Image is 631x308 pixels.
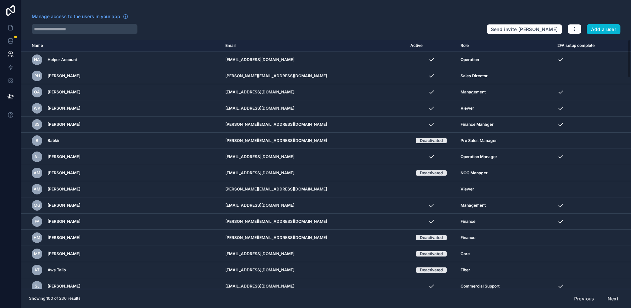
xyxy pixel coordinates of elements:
[32,13,128,20] a: Manage access to the users in your app
[48,203,80,208] span: [PERSON_NAME]
[48,284,80,289] span: [PERSON_NAME]
[221,214,406,230] td: [PERSON_NAME][EMAIL_ADDRESS][DOMAIN_NAME]
[34,106,40,111] span: WK
[461,219,475,224] span: Finance
[461,89,486,95] span: Management
[48,122,80,127] span: [PERSON_NAME]
[420,138,443,143] div: Deactivated
[21,40,631,289] div: scrollable content
[221,149,406,165] td: [EMAIL_ADDRESS][DOMAIN_NAME]
[461,267,470,273] span: Fiber
[487,24,562,35] button: Send invite [PERSON_NAME]
[34,251,40,257] span: ME
[48,251,80,257] span: [PERSON_NAME]
[587,24,621,35] button: Add a user
[48,154,80,159] span: [PERSON_NAME]
[48,267,66,273] span: Aws Talib
[461,138,497,143] span: Pre Sales Manager
[461,122,494,127] span: Finance Manager
[34,235,40,240] span: HM
[34,122,40,127] span: SS
[34,89,40,95] span: OA
[21,40,221,52] th: Name
[221,52,406,68] td: [EMAIL_ADDRESS][DOMAIN_NAME]
[221,100,406,117] td: [EMAIL_ADDRESS][DOMAIN_NAME]
[36,138,38,143] span: B
[461,73,488,79] span: Sales Director
[461,203,486,208] span: Management
[35,219,40,224] span: FA
[221,197,406,214] td: [EMAIL_ADDRESS][DOMAIN_NAME]
[461,106,474,111] span: Viewer
[461,284,500,289] span: Commercial Support
[48,170,80,176] span: [PERSON_NAME]
[420,170,443,176] div: Deactivated
[48,235,80,240] span: [PERSON_NAME]
[457,40,553,52] th: Role
[461,235,475,240] span: Finance
[221,84,406,100] td: [EMAIL_ADDRESS][DOMAIN_NAME]
[420,267,443,273] div: Deactivated
[221,68,406,84] td: [PERSON_NAME][EMAIL_ADDRESS][DOMAIN_NAME]
[461,57,479,62] span: Operation
[34,73,40,79] span: RH
[48,187,80,192] span: [PERSON_NAME]
[35,284,40,289] span: SJ
[420,235,443,240] div: Deactivated
[34,170,40,176] span: AM
[221,117,406,133] td: [PERSON_NAME][EMAIL_ADDRESS][DOMAIN_NAME]
[48,138,60,143] span: Babkir
[48,106,80,111] span: [PERSON_NAME]
[29,296,80,301] span: Showing 100 of 236 results
[48,89,80,95] span: [PERSON_NAME]
[461,187,474,192] span: Viewer
[34,187,40,192] span: AM
[221,262,406,278] td: [EMAIL_ADDRESS][DOMAIN_NAME]
[221,40,406,52] th: Email
[34,267,40,273] span: AT
[34,203,40,208] span: MG
[221,181,406,197] td: [PERSON_NAME][EMAIL_ADDRESS][DOMAIN_NAME]
[221,230,406,246] td: [PERSON_NAME][EMAIL_ADDRESS][DOMAIN_NAME]
[420,251,443,257] div: Deactivated
[221,246,406,262] td: [EMAIL_ADDRESS][DOMAIN_NAME]
[461,251,470,257] span: Core
[48,219,80,224] span: [PERSON_NAME]
[34,57,40,62] span: HA
[461,170,488,176] span: NOC Manager
[221,165,406,181] td: [EMAIL_ADDRESS][DOMAIN_NAME]
[48,73,80,79] span: [PERSON_NAME]
[48,57,77,62] span: Helper Account
[34,154,40,159] span: AL
[553,40,612,52] th: 2FA setup complete
[221,133,406,149] td: [PERSON_NAME][EMAIL_ADDRESS][DOMAIN_NAME]
[32,13,120,20] span: Manage access to the users in your app
[570,293,599,304] button: Previous
[221,278,406,294] td: [EMAIL_ADDRESS][DOMAIN_NAME]
[406,40,457,52] th: Active
[461,154,497,159] span: Operation Manager
[603,293,623,304] button: Next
